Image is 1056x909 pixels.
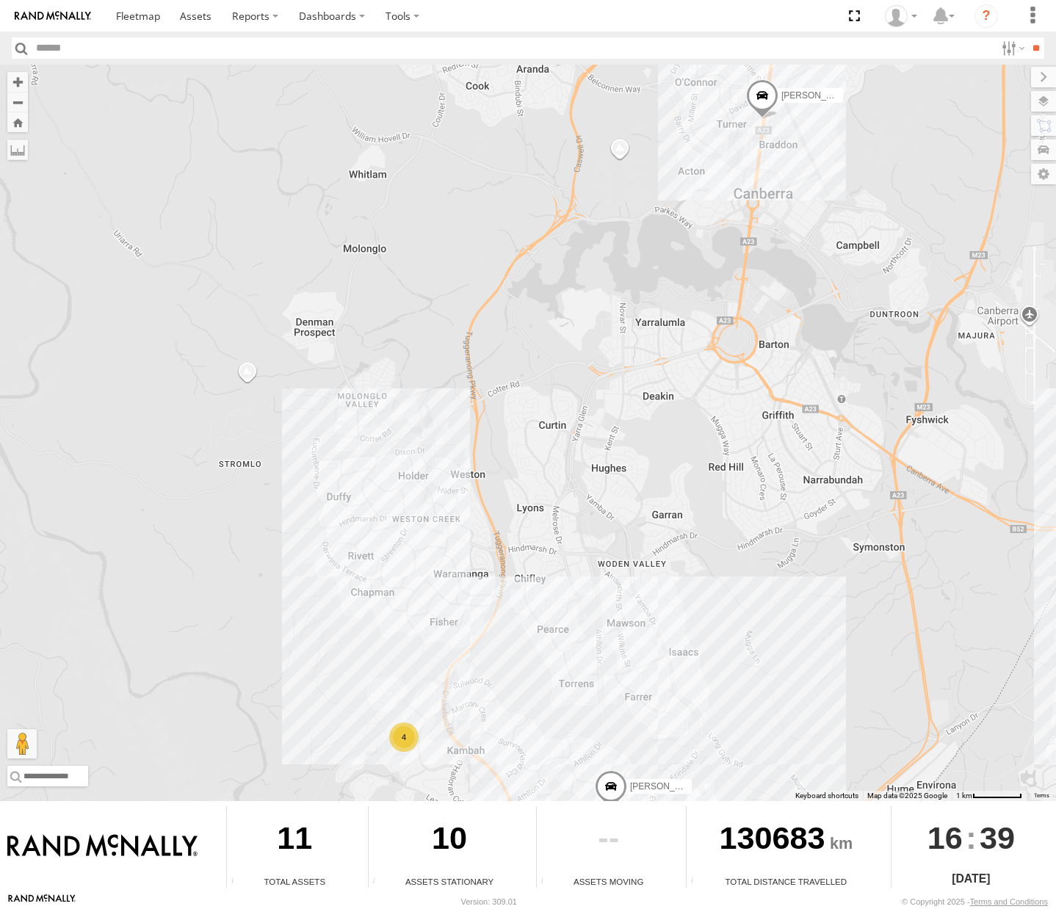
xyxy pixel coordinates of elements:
[956,792,972,800] span: 1 km
[7,112,28,132] button: Zoom Home
[15,11,91,21] img: rand-logo.svg
[687,875,886,888] div: Total Distance Travelled
[369,877,391,888] div: Total number of assets current stationary.
[7,729,37,758] button: Drag Pegman onto the map to open Street View
[970,897,1048,906] a: Terms and Conditions
[902,897,1048,906] div: © Copyright 2025 -
[227,806,362,875] div: 11
[369,875,531,888] div: Assets Stationary
[952,791,1027,801] button: Map scale: 1 km per 64 pixels
[867,792,947,800] span: Map data ©2025 Google
[996,37,1027,59] label: Search Filter Options
[7,92,28,112] button: Zoom out
[974,4,998,28] i: ?
[389,723,419,752] div: 4
[892,870,1051,888] div: [DATE]
[227,875,362,888] div: Total Assets
[8,894,76,909] a: Visit our Website
[687,806,886,875] div: 130683
[369,806,531,875] div: 10
[227,877,249,888] div: Total number of Enabled Assets
[537,877,559,888] div: Total number of assets current in transit.
[7,140,28,160] label: Measure
[7,834,198,859] img: Rand McNally
[880,5,922,27] div: Helen Mason
[461,897,517,906] div: Version: 309.01
[1034,792,1049,798] a: Terms (opens in new tab)
[1031,164,1056,184] label: Map Settings
[630,781,703,791] span: [PERSON_NAME]
[687,877,709,888] div: Total distance travelled by all assets within specified date range and applied filters
[892,806,1051,869] div: :
[927,806,963,869] span: 16
[7,72,28,92] button: Zoom in
[795,791,858,801] button: Keyboard shortcuts
[980,806,1015,869] span: 39
[537,875,681,888] div: Assets Moving
[781,90,854,101] span: [PERSON_NAME]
